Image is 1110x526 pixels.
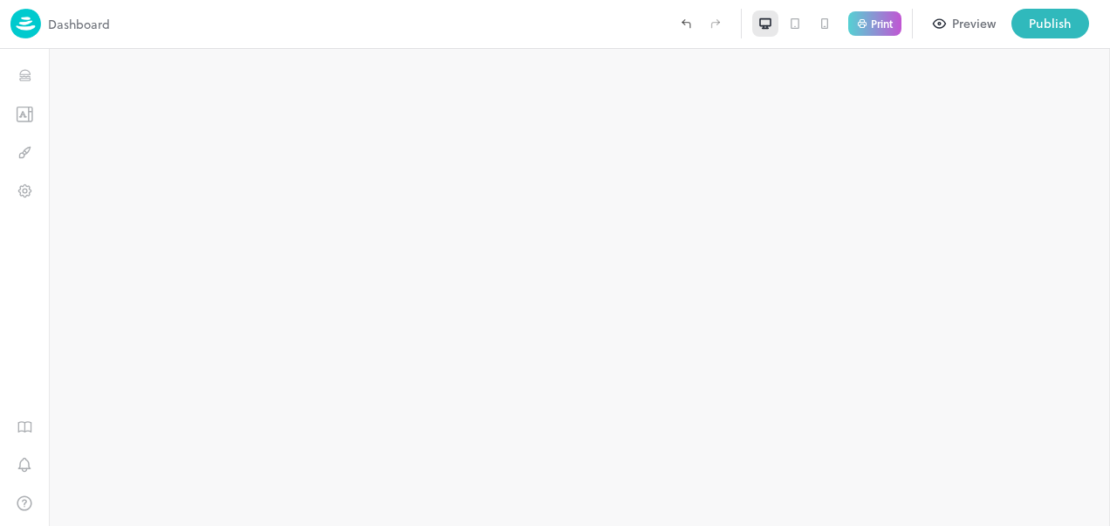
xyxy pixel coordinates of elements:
[923,9,1006,38] button: Preview
[10,9,41,38] img: logo-86c26b7e.jpg
[48,15,110,33] p: Dashboard
[671,9,701,38] label: Undo (Ctrl + Z)
[952,14,996,33] div: Preview
[1011,9,1089,38] button: Publish
[701,9,730,38] label: Redo (Ctrl + Y)
[871,18,893,29] p: Print
[1029,14,1072,33] div: Publish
